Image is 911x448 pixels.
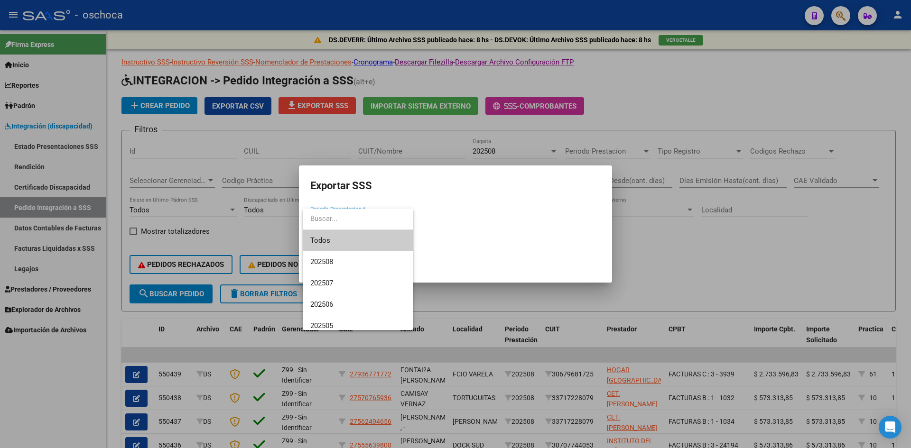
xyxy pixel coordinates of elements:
span: 202508 [310,257,333,266]
span: 202507 [310,279,333,287]
input: dropdown search [303,208,413,229]
div: Open Intercom Messenger [879,416,902,439]
span: 202506 [310,300,333,309]
span: Todos [310,230,406,251]
span: 202505 [310,321,333,330]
